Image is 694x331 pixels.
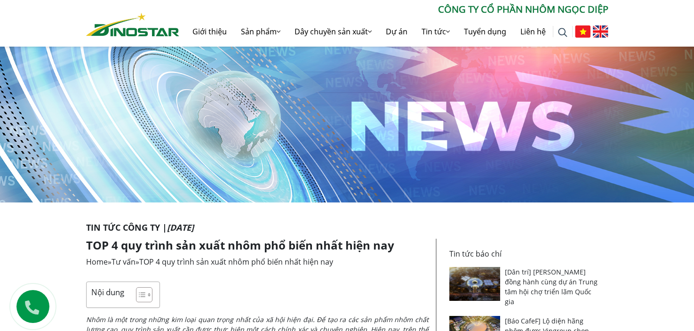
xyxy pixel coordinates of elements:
a: Giới thiệu [185,16,234,47]
a: Tin tức [415,16,457,47]
img: [Dân trí] Nhôm Ngọc Diệp đồng hành cùng dự án Trung tâm hội chợ triển lãm Quốc gia [449,267,501,301]
h1: TOP 4 quy trình sản xuất nhôm phổ biến nhất hiện nay [86,239,429,252]
p: Nội dung [91,287,124,298]
img: Nhôm Dinostar [86,13,179,36]
a: Tư vấn [112,257,136,267]
p: Tin tức Công ty | [86,221,608,234]
img: English [593,25,608,38]
img: search [558,28,567,37]
a: Liên hệ [513,16,553,47]
i: [DATE] [167,222,194,233]
span: » » [86,257,333,267]
p: Tin tức báo chí [449,248,603,259]
a: Dự án [379,16,415,47]
a: Home [86,257,108,267]
p: CÔNG TY CỔ PHẦN NHÔM NGỌC DIỆP [179,2,608,16]
a: Sản phẩm [234,16,287,47]
span: TOP 4 quy trình sản xuất nhôm phổ biến nhất hiện nay [139,257,333,267]
a: Tuyển dụng [457,16,513,47]
img: Tiếng Việt [575,25,590,38]
a: Dây chuyền sản xuất [287,16,379,47]
a: [Dân trí] [PERSON_NAME] đồng hành cùng dự án Trung tâm hội chợ triển lãm Quốc gia [505,267,598,306]
a: Toggle Table of Content [129,287,150,303]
